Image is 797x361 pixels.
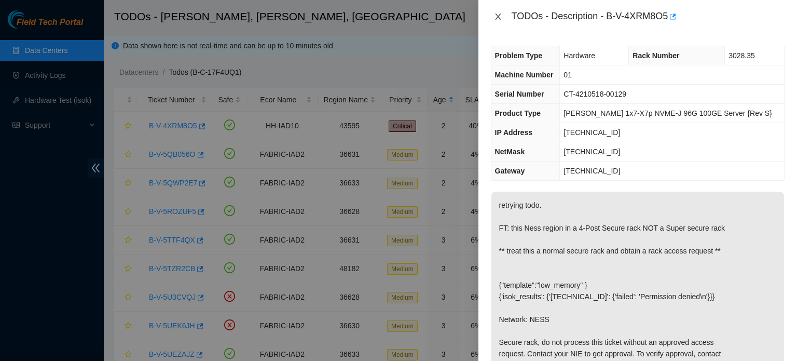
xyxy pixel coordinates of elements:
span: [TECHNICAL_ID] [564,167,620,175]
span: [PERSON_NAME] 1x7-X7p NVME-J 96G 100GE Server {Rev S} [564,109,772,117]
span: close [494,12,502,21]
span: 3028.35 [729,51,755,60]
span: Serial Number [495,90,544,98]
span: Gateway [495,167,525,175]
span: Problem Type [495,51,543,60]
span: NetMask [495,148,525,156]
span: 01 [564,71,572,79]
div: TODOs - Description - B-V-4XRM8O5 [512,8,785,25]
span: [TECHNICAL_ID] [564,148,620,156]
span: Product Type [495,109,541,117]
span: [TECHNICAL_ID] [564,128,620,137]
span: Rack Number [633,51,679,60]
span: CT-4210518-00129 [564,90,626,98]
button: Close [491,12,505,22]
span: Hardware [564,51,595,60]
span: IP Address [495,128,532,137]
span: Machine Number [495,71,554,79]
